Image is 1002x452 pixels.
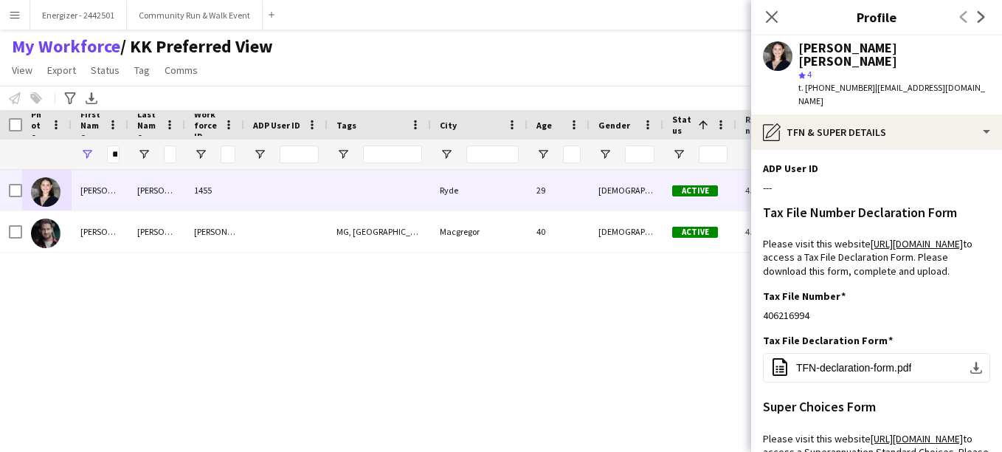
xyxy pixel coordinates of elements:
[672,185,718,196] span: Active
[598,148,612,161] button: Open Filter Menu
[41,61,82,80] a: Export
[85,61,125,80] a: Status
[194,148,207,161] button: Open Filter Menu
[159,61,204,80] a: Comms
[763,237,990,278] div: Please visit this website to access a Tax File Declaration Form. Please download this form, compl...
[336,120,356,131] span: Tags
[12,64,32,77] span: View
[563,145,581,163] input: Age Filter Input
[128,211,185,252] div: [PERSON_NAME]
[672,227,718,238] span: Active
[80,148,94,161] button: Open Filter Menu
[536,148,550,161] button: Open Filter Menu
[127,1,263,30] button: Community Run & Walk Event
[672,148,685,161] button: Open Filter Menu
[31,109,45,142] span: Photo
[736,211,792,252] div: 4.0
[590,170,663,210] div: [DEMOGRAPHIC_DATA]
[751,114,1002,150] div: TFN & Super Details
[763,162,818,175] h3: ADP User ID
[6,61,38,80] a: View
[672,114,692,136] span: Status
[120,35,273,58] span: KK Preferred View
[336,148,350,161] button: Open Filter Menu
[91,64,120,77] span: Status
[763,290,846,303] h3: Tax File Number
[107,145,120,163] input: First Name Filter Input
[72,211,128,252] div: [PERSON_NAME]
[625,145,654,163] input: Gender Filter Input
[763,206,957,219] h3: Tax File Number Declaration Form
[536,120,552,131] span: Age
[128,170,185,210] div: [PERSON_NAME]
[31,219,61,248] img: Steven Cragg
[440,120,457,131] span: City
[12,35,120,58] a: My Workforce
[72,170,128,210] div: [PERSON_NAME]
[798,82,985,106] span: | [EMAIL_ADDRESS][DOMAIN_NAME]
[253,120,300,131] span: ADP User ID
[431,170,528,210] div: Ryde
[363,145,422,163] input: Tags Filter Input
[221,145,235,163] input: Workforce ID Filter Input
[253,148,266,161] button: Open Filter Menu
[796,362,911,374] span: TFN-declaration-form.pdf
[128,61,156,80] a: Tag
[763,309,990,322] div: 406216994
[871,432,963,445] a: [URL][DOMAIN_NAME]
[699,145,728,163] input: Status Filter Input
[165,64,198,77] span: Comms
[528,211,590,252] div: 40
[528,170,590,210] div: 29
[440,148,453,161] button: Open Filter Menu
[47,64,76,77] span: Export
[185,211,244,252] div: [PERSON_NAME]
[31,177,61,207] img: Stephanie Desa Pesic
[280,145,319,163] input: ADP User ID Filter Input
[763,334,893,347] h3: Tax File Declaration Form
[871,237,963,250] a: [URL][DOMAIN_NAME]
[798,41,990,68] div: [PERSON_NAME] [PERSON_NAME]
[751,7,1002,27] h3: Profile
[185,170,244,210] div: 1455
[745,114,766,136] span: Rating
[763,400,876,414] h3: Super Choices Form
[598,120,630,131] span: Gender
[137,109,159,142] span: Last Name
[164,145,176,163] input: Last Name Filter Input
[137,148,151,161] button: Open Filter Menu
[798,82,875,93] span: t. [PHONE_NUMBER]
[763,353,990,383] button: TFN-declaration-form.pdf
[466,145,519,163] input: City Filter Input
[194,109,218,142] span: Workforce ID
[736,170,792,210] div: 4.0
[328,211,431,252] div: MG, [GEOGRAPHIC_DATA]
[134,64,150,77] span: Tag
[763,181,990,194] div: ---
[61,89,79,107] app-action-btn: Advanced filters
[431,211,528,252] div: Macgregor
[807,69,812,80] span: 4
[83,89,100,107] app-action-btn: Export XLSX
[590,211,663,252] div: [DEMOGRAPHIC_DATA]
[30,1,127,30] button: Energizer - 2442501
[80,109,102,142] span: First Name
